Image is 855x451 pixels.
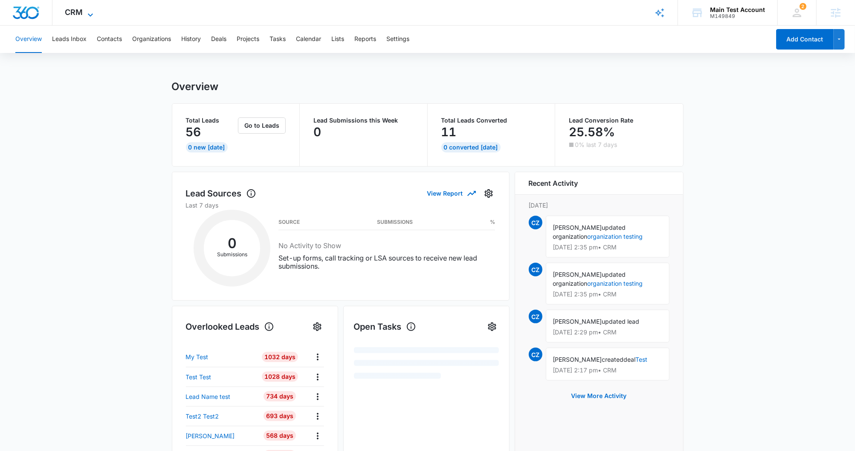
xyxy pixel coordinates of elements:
[624,356,636,363] span: deal
[186,117,237,123] p: Total Leads
[553,318,602,325] span: [PERSON_NAME]
[238,122,286,129] a: Go to Leads
[186,431,235,440] p: [PERSON_NAME]
[553,244,662,250] p: [DATE] 2:35 pm • CRM
[331,26,344,53] button: Lists
[313,117,414,123] p: Lead Submissions this Week
[15,26,42,53] button: Overview
[262,372,298,382] div: 1028 Days
[311,370,324,384] button: Actions
[553,329,662,335] p: [DATE] 2:29 pm • CRM
[97,26,122,53] button: Contacts
[172,80,219,93] h1: Overview
[529,216,542,229] span: CZ
[800,3,806,10] div: notifications count
[529,310,542,323] span: CZ
[710,6,765,13] div: account name
[296,26,321,53] button: Calendar
[186,372,255,381] a: Test Test
[237,26,259,53] button: Projects
[186,187,256,200] h1: Lead Sources
[311,410,324,423] button: Actions
[441,142,501,152] div: 0 Converted [DATE]
[313,125,321,139] p: 0
[575,142,617,148] p: 0% last 7 days
[186,392,255,401] a: Lead Name test
[441,117,542,123] p: Total Leads Converted
[238,117,286,134] button: Go to Leads
[181,26,201,53] button: History
[311,390,324,403] button: Actions
[310,320,324,334] button: Settings
[264,411,296,421] div: 693 Days
[262,352,298,362] div: 1032 Days
[602,356,624,363] span: created
[553,356,602,363] span: [PERSON_NAME]
[264,391,296,401] div: 734 Days
[563,386,635,406] button: View More Activity
[529,263,542,276] span: CZ
[427,186,475,201] button: View Report
[311,429,324,442] button: Actions
[485,320,499,334] button: Settings
[278,240,495,251] h3: No Activity to Show
[132,26,171,53] button: Organizations
[278,254,495,270] p: Set-up forms, call tracking or LSA sources to receive new lead submissions.
[186,352,209,361] p: My Test
[204,251,260,258] p: Submissions
[311,350,324,363] button: Actions
[186,412,255,421] a: Test2 Test2
[211,26,226,53] button: Deals
[186,201,496,210] p: Last 7 days
[553,291,662,297] p: [DATE] 2:35 pm • CRM
[776,29,834,50] button: Add Contact
[65,8,83,17] span: CRM
[490,220,495,224] h3: %
[186,320,274,333] h1: Overlooked Leads
[602,318,640,325] span: updated lead
[186,352,255,361] a: My Test
[386,26,409,53] button: Settings
[441,125,457,139] p: 11
[377,220,413,224] h3: Submissions
[186,125,201,139] p: 56
[553,367,662,373] p: [DATE] 2:17 pm • CRM
[186,431,255,440] a: [PERSON_NAME]
[553,271,602,278] span: [PERSON_NAME]
[710,13,765,19] div: account id
[186,412,219,421] p: Test2 Test2
[553,224,602,231] span: [PERSON_NAME]
[278,220,300,224] h3: Source
[529,348,542,361] span: CZ
[588,233,643,240] a: organization testing
[588,280,643,287] a: organization testing
[482,187,496,200] button: Settings
[636,356,648,363] a: Test
[529,178,578,188] h6: Recent Activity
[264,430,296,441] div: 568 Days
[569,117,670,123] p: Lead Conversion Rate
[186,142,228,152] div: 0 New [DATE]
[354,320,416,333] h1: Open Tasks
[186,372,212,381] p: Test Test
[204,238,260,249] h2: 0
[529,201,670,210] p: [DATE]
[270,26,286,53] button: Tasks
[569,125,615,139] p: 25.58%
[186,392,231,401] p: Lead Name test
[354,26,376,53] button: Reports
[800,3,806,10] span: 2
[52,26,87,53] button: Leads Inbox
